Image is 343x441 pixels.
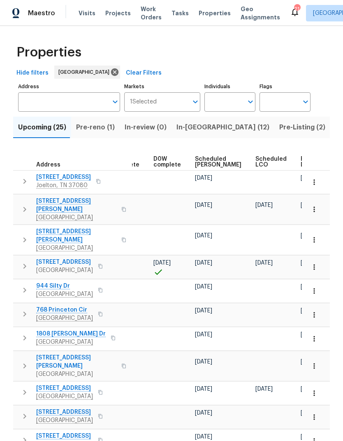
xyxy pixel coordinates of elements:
span: [DATE] [301,202,318,208]
span: [DATE] [301,284,318,290]
button: Clear Filters [123,66,165,81]
span: Pre-Listing (2) [279,122,325,133]
span: [DATE] [301,260,318,266]
span: [DATE] [195,233,212,239]
span: [DATE] [301,233,318,239]
span: [DATE] [195,308,212,314]
span: [DATE] [301,359,318,365]
span: [STREET_ADDRESS][PERSON_NAME] [36,354,116,370]
span: D0W complete [153,156,181,168]
span: [DATE] [195,410,212,416]
div: 21 [294,5,300,13]
span: [DATE] [255,202,273,208]
span: [DATE] [301,410,318,416]
button: Open [300,96,311,108]
button: Open [245,96,256,108]
div: [GEOGRAPHIC_DATA] [54,66,120,79]
span: [DATE] [195,260,212,266]
span: [DATE] [301,434,318,440]
span: Work Orders [141,5,162,21]
span: [DATE] [195,202,212,208]
span: Properties [199,9,231,17]
span: [GEOGRAPHIC_DATA] [58,68,113,76]
button: Open [190,96,201,108]
span: [DATE] [195,434,212,440]
span: Upcoming (25) [18,122,66,133]
span: Address [36,162,60,168]
span: Scheduled [PERSON_NAME] [195,156,241,168]
span: [DATE] [301,332,318,338]
span: Geo Assignments [241,5,280,21]
button: Hide filters [13,66,52,81]
span: In-[GEOGRAPHIC_DATA] (12) [176,122,269,133]
span: Hide filters [16,68,49,78]
button: Open [109,96,121,108]
span: [DATE] [153,260,171,266]
span: Scheduled LCO [255,156,287,168]
label: Markets [124,84,201,89]
span: [DATE] [255,386,273,392]
span: [DATE] [195,284,212,290]
span: [DATE] [195,332,212,338]
span: Tasks [171,10,189,16]
span: Pre-reno (1) [76,122,115,133]
label: Address [18,84,120,89]
span: [DATE] [301,175,318,181]
span: Clear Filters [126,68,162,78]
span: Ready Date [301,156,319,168]
span: [DATE] [195,359,212,365]
span: [DATE] [301,308,318,314]
span: Visits [79,9,95,17]
span: Projects [105,9,131,17]
span: [GEOGRAPHIC_DATA] [36,370,116,378]
span: [DATE] [195,386,212,392]
span: [DATE] [255,260,273,266]
span: Properties [16,48,81,56]
span: 1 Selected [130,99,157,106]
label: Individuals [204,84,255,89]
span: [DATE] [195,175,212,181]
span: [DATE] [301,386,318,392]
label: Flags [260,84,311,89]
span: [GEOGRAPHIC_DATA] [36,266,93,274]
span: [STREET_ADDRESS] [36,258,93,266]
span: In-review (0) [125,122,167,133]
span: Maestro [28,9,55,17]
